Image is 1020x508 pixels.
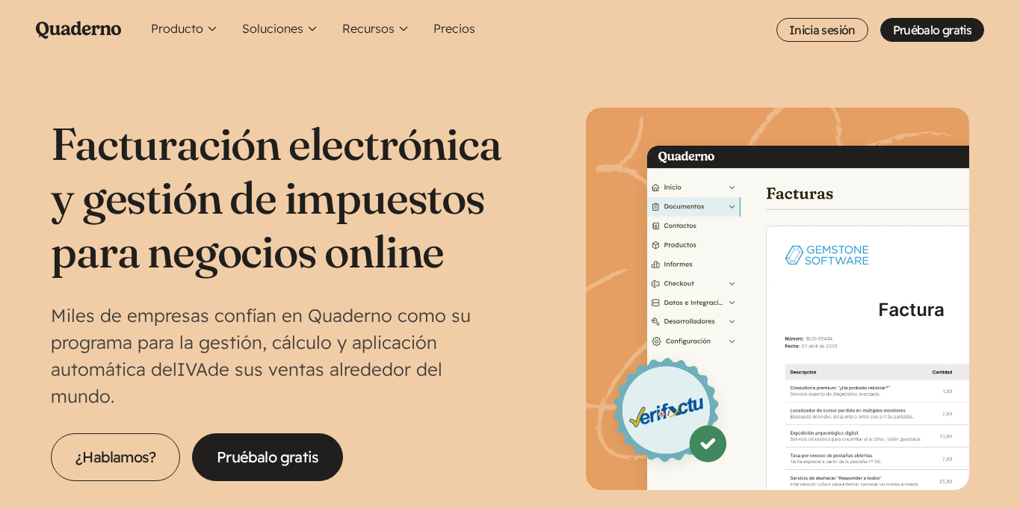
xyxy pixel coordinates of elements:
h1: Facturación electrónica y gestión de impuestos para negocios online [51,117,510,278]
abbr: Impuesto sobre el Valor Añadido [177,358,208,380]
p: Miles de empresas confían en Quaderno como su programa para la gestión, cálculo y aplicación auto... [51,302,510,409]
a: Inicia sesión [776,18,868,42]
a: ¿Hablamos? [51,433,180,481]
img: Interfaz de Quaderno mostrando la página Factura con el distintivo Verifactu [586,108,968,490]
a: Pruébalo gratis [880,18,984,42]
a: Pruébalo gratis [192,433,343,481]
